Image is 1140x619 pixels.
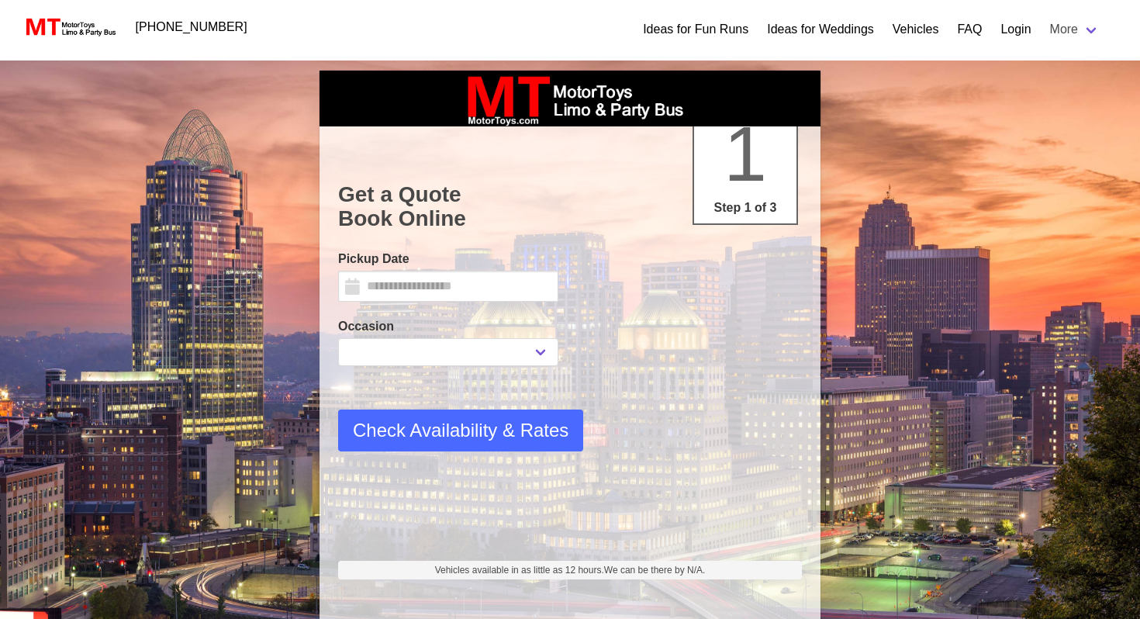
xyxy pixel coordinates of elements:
[454,71,686,126] img: box_logo_brand.jpeg
[643,20,748,39] a: Ideas for Fun Runs
[767,20,874,39] a: Ideas for Weddings
[957,20,982,39] a: FAQ
[893,20,939,39] a: Vehicles
[353,417,568,444] span: Check Availability & Rates
[338,317,558,336] label: Occasion
[338,410,583,451] button: Check Availability & Rates
[1000,20,1031,39] a: Login
[338,182,802,231] h1: Get a Quote Book Online
[1041,14,1109,45] a: More
[700,199,790,217] p: Step 1 of 3
[338,250,558,268] label: Pickup Date
[126,12,257,43] a: [PHONE_NUMBER]
[22,16,117,38] img: MotorToys Logo
[435,563,706,577] span: Vehicles available in as little as 12 hours.
[604,565,706,576] span: We can be there by N/A.
[724,110,767,197] span: 1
